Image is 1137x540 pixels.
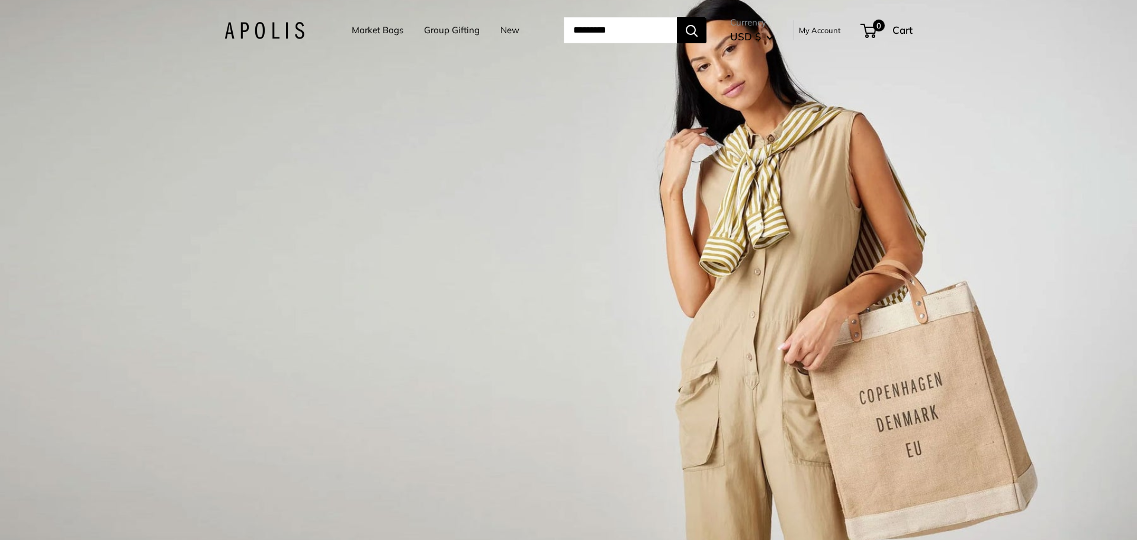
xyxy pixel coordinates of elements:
[677,17,706,43] button: Search
[564,17,677,43] input: Search...
[892,24,913,36] span: Cart
[799,23,841,37] a: My Account
[730,27,773,46] button: USD $
[730,14,773,31] span: Currency
[873,20,885,31] span: 0
[352,22,403,39] a: Market Bags
[500,22,519,39] a: New
[730,30,761,43] span: USD $
[424,22,480,39] a: Group Gifting
[862,21,913,40] a: 0 Cart
[224,22,304,39] img: Apolis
